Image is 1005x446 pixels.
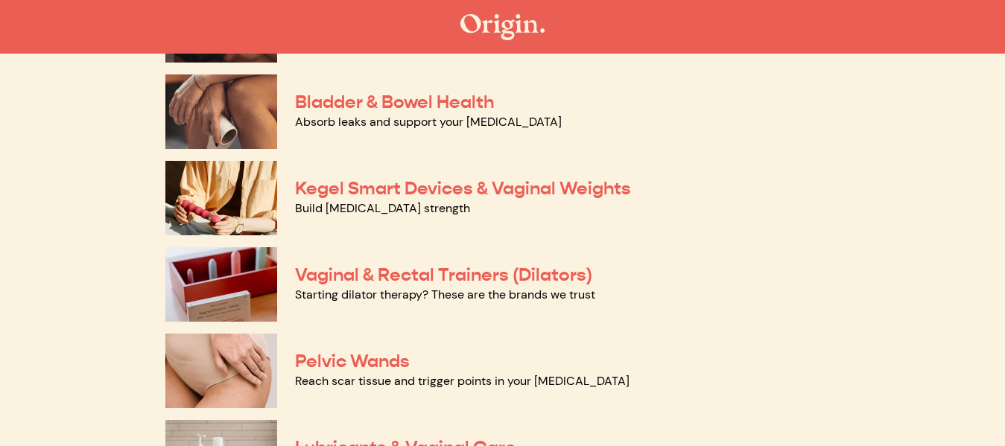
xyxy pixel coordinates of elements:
a: Bladder & Bowel Health [295,91,494,113]
img: Bladder & Bowel Health [165,74,277,149]
img: Vaginal & Rectal Trainers (Dilators) [165,247,277,322]
a: Starting dilator therapy? These are the brands we trust [295,287,595,302]
img: Pelvic Wands [165,334,277,408]
img: The Origin Shop [460,14,545,40]
a: Reach scar tissue and trigger points in your [MEDICAL_DATA] [295,373,630,389]
a: Absorb leaks and support your [MEDICAL_DATA] [295,114,562,130]
a: Vaginal & Rectal Trainers (Dilators) [295,264,592,286]
a: Kegel Smart Devices & Vaginal Weights [295,177,631,200]
a: Build [MEDICAL_DATA] strength [295,200,470,216]
a: Pelvic Wands [295,350,410,372]
img: Kegel Smart Devices & Vaginal Weights [165,161,277,235]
